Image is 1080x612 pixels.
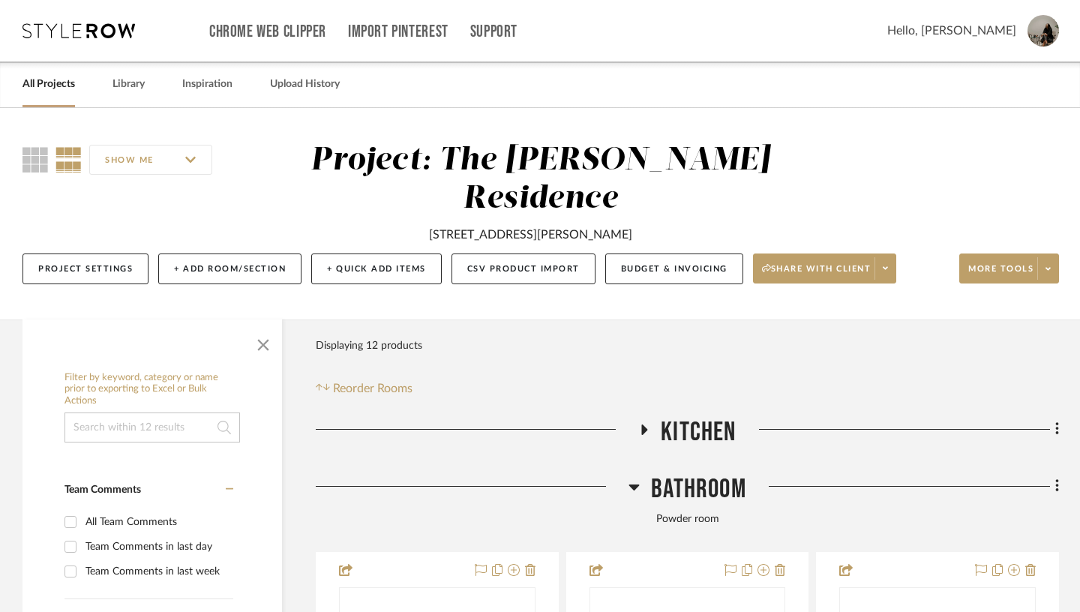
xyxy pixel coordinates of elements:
[85,510,229,534] div: All Team Comments
[661,416,736,448] span: Kitchen
[316,379,412,397] button: Reorder Rooms
[429,226,632,244] div: [STREET_ADDRESS][PERSON_NAME]
[112,74,145,94] a: Library
[887,22,1016,40] span: Hello, [PERSON_NAME]
[64,372,240,407] h6: Filter by keyword, category or name prior to exporting to Excel or Bulk Actions
[209,25,326,38] a: Chrome Web Clipper
[64,412,240,442] input: Search within 12 results
[22,253,148,284] button: Project Settings
[311,253,442,284] button: + Quick Add Items
[64,484,141,495] span: Team Comments
[348,25,448,38] a: Import Pinterest
[310,145,770,214] div: Project: The [PERSON_NAME] Residence
[22,74,75,94] a: All Projects
[651,473,746,505] span: Bathroom
[248,327,278,357] button: Close
[182,74,232,94] a: Inspiration
[959,253,1059,283] button: More tools
[333,379,412,397] span: Reorder Rooms
[968,263,1033,286] span: More tools
[1027,15,1059,46] img: avatar
[753,253,897,283] button: Share with client
[85,559,229,583] div: Team Comments in last week
[270,74,340,94] a: Upload History
[470,25,517,38] a: Support
[451,253,595,284] button: CSV Product Import
[316,511,1059,528] div: Powder room
[762,263,871,286] span: Share with client
[316,331,422,361] div: Displaying 12 products
[85,535,229,559] div: Team Comments in last day
[158,253,301,284] button: + Add Room/Section
[605,253,743,284] button: Budget & Invoicing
